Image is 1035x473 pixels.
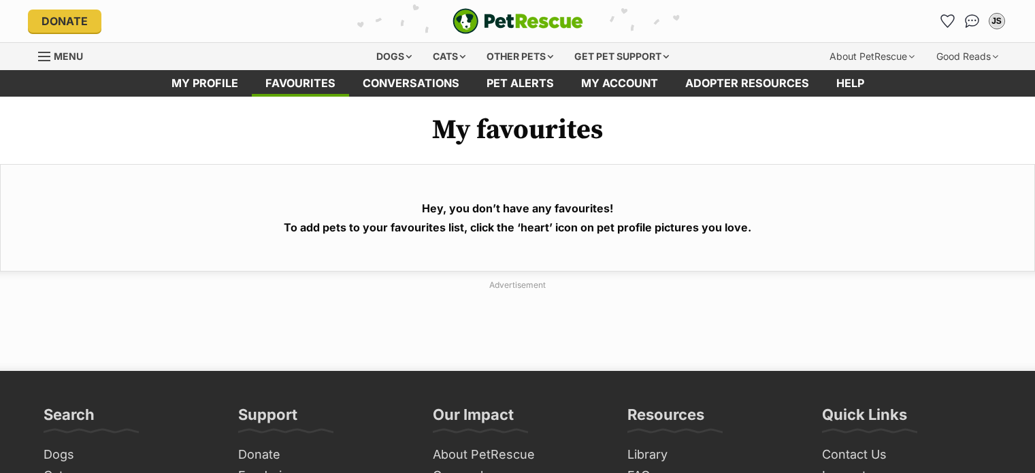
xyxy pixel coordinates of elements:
a: Donate [233,444,414,466]
h3: Support [238,405,297,432]
a: My account [568,70,672,97]
a: Favourites [937,10,959,32]
h3: Search [44,405,95,432]
a: Help [823,70,878,97]
div: JS [990,14,1004,28]
ul: Account quick links [937,10,1008,32]
span: Menu [54,50,83,62]
h3: Resources [627,405,704,432]
img: chat-41dd97257d64d25036548639549fe6c8038ab92f7586957e7f3b1b290dea8141.svg [965,14,979,28]
a: About PetRescue [427,444,608,466]
div: Good Reads [927,43,1008,70]
a: Dogs [38,444,219,466]
img: logo-e224e6f780fb5917bec1dbf3a21bbac754714ae5b6737aabdf751b685950b380.svg [453,8,583,34]
a: Contact Us [817,444,998,466]
a: Library [622,444,803,466]
div: Cats [423,43,475,70]
div: Get pet support [565,43,678,70]
h3: Hey, you don’t have any favourites! To add pets to your favourites list, click the ‘heart’ icon o... [14,199,1021,237]
a: conversations [349,70,473,97]
div: Dogs [367,43,421,70]
h3: Our Impact [433,405,514,432]
a: My profile [158,70,252,97]
a: Menu [38,43,93,67]
a: PetRescue [453,8,583,34]
button: My account [986,10,1008,32]
div: About PetRescue [820,43,924,70]
a: Conversations [962,10,983,32]
a: Favourites [252,70,349,97]
a: Pet alerts [473,70,568,97]
a: Donate [28,10,101,33]
div: Other pets [477,43,563,70]
h3: Quick Links [822,405,907,432]
a: Adopter resources [672,70,823,97]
